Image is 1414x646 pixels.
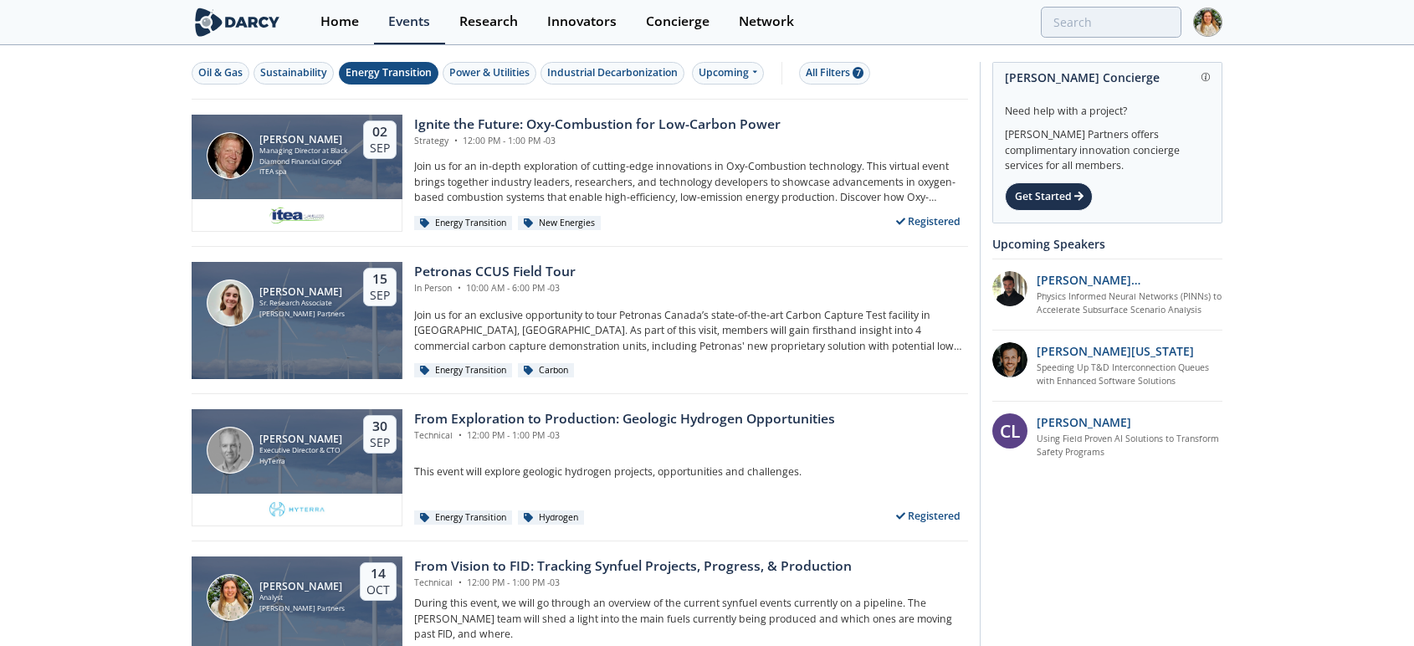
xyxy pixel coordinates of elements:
[388,15,430,28] div: Events
[414,596,968,642] p: During this event, we will go through an overview of the current synfuel events currently on a pi...
[1037,433,1223,459] a: Using Field Proven AI Solutions to Transform Safety Programs
[260,65,327,80] div: Sustainability
[992,229,1222,259] div: Upcoming Speakers
[346,65,432,80] div: Energy Transition
[449,65,530,80] div: Power & Utilities
[853,67,863,79] span: 7
[547,15,617,28] div: Innovators
[455,577,464,588] span: •
[1037,290,1223,317] a: Physics Informed Neural Networks (PINNs) to Accelerate Subsurface Scenario Analysis
[547,65,678,80] div: Industrial Decarbonization
[414,159,968,205] p: Join us for an in-depth exploration of cutting-edge innovations in Oxy-Combustion technology. Thi...
[889,211,969,232] div: Registered
[414,308,968,354] p: Join us for an exclusive opportunity to tour Petronas Canada’s state-of-the-art Carbon Capture Te...
[1041,7,1181,38] input: Advanced Search
[451,135,460,146] span: •
[414,429,835,443] div: Technical 12:00 PM - 1:00 PM -03
[192,8,283,37] img: logo-wide.svg
[1037,342,1194,360] p: [PERSON_NAME][US_STATE]
[992,413,1027,449] div: CL
[207,574,254,621] img: Catalina Zazkin
[414,135,781,148] div: Strategy 12:00 PM - 1:00 PM -03
[1005,92,1210,119] div: Need help with a project?
[992,342,1027,377] img: 1b183925-147f-4a47-82c9-16eeeed5003c
[259,298,345,309] div: Sr. Research Associate
[259,134,349,146] div: [PERSON_NAME]
[192,262,968,379] a: Mora Fernández Jurado [PERSON_NAME] Sr. Research Associate [PERSON_NAME] Partners 15 Sep Petronas...
[268,500,326,520] img: e45dbe81-9037-4a7e-9e9d-dde2218fbd0b
[518,363,574,378] div: Carbon
[806,65,863,80] div: All Filters
[1193,8,1222,37] img: Profile
[370,271,390,288] div: 15
[207,132,254,179] img: Patrick Imeson
[259,309,345,320] div: [PERSON_NAME] Partners
[259,167,349,177] div: ITEA spa
[414,464,968,479] p: This event will explore geologic hydrogen projects, opportunities and challenges.
[259,581,345,592] div: [PERSON_NAME]
[1005,182,1093,211] div: Get Started
[443,62,536,85] button: Power & Utilities
[268,205,326,225] img: e2203200-5b7a-4eed-a60e-128142053302
[1037,413,1131,431] p: [PERSON_NAME]
[518,216,601,231] div: New Energies
[1344,579,1397,629] iframe: chat widget
[454,282,464,294] span: •
[1037,271,1223,289] p: [PERSON_NAME] [PERSON_NAME]
[1037,361,1223,388] a: Speeding Up T&D Interconnection Queues with Enhanced Software Solutions
[692,62,765,85] div: Upcoming
[646,15,710,28] div: Concierge
[414,262,576,282] div: Petronas CCUS Field Tour
[259,146,349,167] div: Managing Director at Black Diamond Financial Group
[518,510,584,526] div: Hydrogen
[366,566,390,582] div: 14
[192,115,968,232] a: Patrick Imeson [PERSON_NAME] Managing Director at Black Diamond Financial Group ITEA spa 02 Sep I...
[414,363,512,378] div: Energy Transition
[1005,119,1210,174] div: [PERSON_NAME] Partners offers complimentary innovation concierge services for all members.
[370,435,390,450] div: Sep
[198,65,243,80] div: Oil & Gas
[414,556,852,577] div: From Vision to FID: Tracking Synfuel Projects, Progress, & Production
[414,216,512,231] div: Energy Transition
[799,62,870,85] button: All Filters 7
[259,592,345,603] div: Analyst
[414,282,576,295] div: In Person 10:00 AM - 6:00 PM -03
[1201,73,1211,82] img: information.svg
[370,418,390,435] div: 30
[889,505,969,526] div: Registered
[414,409,835,429] div: From Exploration to Production: Geologic Hydrogen Opportunities
[414,115,781,135] div: Ignite the Future: Oxy-Combustion for Low-Carbon Power
[739,15,794,28] div: Network
[540,62,684,85] button: Industrial Decarbonization
[370,141,390,156] div: Sep
[207,279,254,326] img: Mora Fernández Jurado
[259,456,342,467] div: HyTerra
[414,577,852,590] div: Technical 12:00 PM - 1:00 PM -03
[320,15,359,28] div: Home
[366,582,390,597] div: Oct
[414,510,512,526] div: Energy Transition
[1005,63,1210,92] div: [PERSON_NAME] Concierge
[339,62,438,85] button: Energy Transition
[370,288,390,303] div: Sep
[459,15,518,28] div: Research
[207,427,254,474] img: Avon McIntyre
[259,445,342,456] div: Executive Director & CTO
[254,62,334,85] button: Sustainability
[259,603,345,614] div: [PERSON_NAME] Partners
[455,429,464,441] span: •
[259,286,345,298] div: [PERSON_NAME]
[192,62,249,85] button: Oil & Gas
[192,409,968,526] a: Avon McIntyre [PERSON_NAME] Executive Director & CTO HyTerra 30 Sep From Exploration to Productio...
[259,433,342,445] div: [PERSON_NAME]
[370,124,390,141] div: 02
[992,271,1027,306] img: 20112e9a-1f67-404a-878c-a26f1c79f5da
